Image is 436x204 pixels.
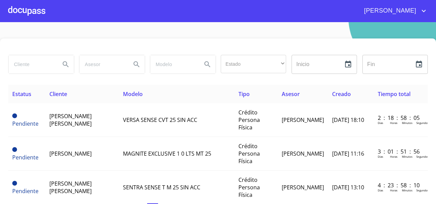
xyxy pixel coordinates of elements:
span: [PERSON_NAME] [49,150,92,157]
button: Search [128,56,145,73]
p: Segundos [416,188,429,192]
span: Crédito Persona Física [238,109,260,131]
span: Creado [332,90,351,98]
span: Pendiente [12,120,38,127]
p: Horas [390,188,398,192]
p: Minutos [402,188,412,192]
div: ​ [221,55,286,73]
span: [DATE] 18:10 [332,116,364,124]
p: Horas [390,121,398,125]
span: [DATE] 11:16 [332,150,364,157]
span: Cliente [49,90,67,98]
p: Dias [378,188,383,192]
span: Crédito Persona Física [238,176,260,199]
p: Minutos [402,121,412,125]
span: Pendiente [12,147,17,152]
span: [PERSON_NAME] [359,5,420,16]
p: 2 : 18 : 58 : 05 [378,114,424,122]
p: Segundos [416,155,429,158]
span: [PERSON_NAME] [PERSON_NAME] [49,180,92,195]
button: Search [58,56,74,73]
span: [PERSON_NAME] [282,150,324,157]
span: Pendiente [12,181,17,186]
p: Horas [390,155,398,158]
span: Pendiente [12,154,38,161]
span: [DATE] 13:10 [332,184,364,191]
span: [PERSON_NAME] [PERSON_NAME] [49,112,92,127]
span: [PERSON_NAME] [282,116,324,124]
span: VERSA SENSE CVT 25 SIN ACC [123,116,197,124]
span: Tiempo total [378,90,410,98]
span: Pendiente [12,113,17,118]
input: search [79,55,126,74]
span: Modelo [123,90,143,98]
p: 3 : 01 : 51 : 56 [378,148,424,155]
p: 4 : 23 : 58 : 10 [378,182,424,189]
span: Estatus [12,90,31,98]
input: search [9,55,55,74]
span: [PERSON_NAME] [282,184,324,191]
span: Crédito Persona Física [238,142,260,165]
span: Asesor [282,90,300,98]
span: Pendiente [12,187,38,195]
p: Dias [378,155,383,158]
span: SENTRA SENSE T M 25 SIN ACC [123,184,200,191]
p: Dias [378,121,383,125]
button: Search [199,56,216,73]
input: search [150,55,197,74]
p: Segundos [416,121,429,125]
span: Tipo [238,90,250,98]
p: Minutos [402,155,412,158]
span: MAGNITE EXCLUSIVE 1 0 LTS MT 25 [123,150,211,157]
button: account of current user [359,5,428,16]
